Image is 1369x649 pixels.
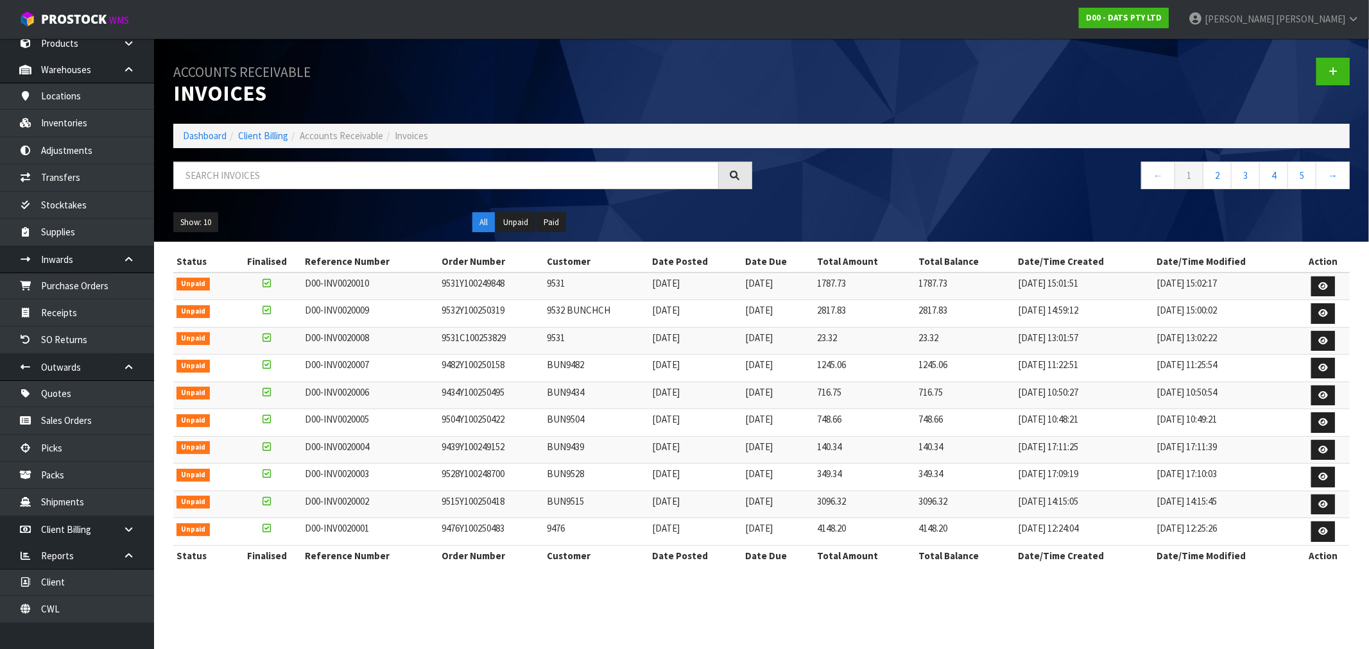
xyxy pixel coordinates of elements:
td: [DATE] [742,436,814,464]
td: [DATE] 10:50:54 [1153,382,1296,409]
th: Reference Number [302,251,438,272]
td: 9439Y100249152 [438,436,544,464]
td: [DATE] 11:25:54 [1153,355,1296,382]
td: [DATE] 15:01:51 [1015,273,1154,300]
th: Order Number [438,251,544,272]
th: Status [173,251,232,272]
span: Unpaid [177,441,210,454]
td: [DATE] 14:15:05 [1015,491,1154,518]
a: 4 [1259,162,1288,189]
a: 2 [1203,162,1232,189]
h1: Invoices [173,58,752,105]
th: Date/Time Created [1015,545,1154,566]
td: [DATE] [742,355,814,382]
td: BUN9434 [544,382,649,409]
td: D00-INV0020009 [302,300,438,328]
strong: D00 - DATS PTY LTD [1086,12,1162,23]
td: [DATE] [649,464,742,491]
td: [DATE] 12:24:04 [1015,518,1154,546]
td: 748.66 [915,409,1015,437]
span: Unpaid [177,414,210,427]
span: ProStock [41,11,107,28]
td: D00-INV0020010 [302,273,438,300]
small: Accounts Receivable [173,63,311,81]
td: 3096.32 [814,491,915,518]
td: D00-INV0020004 [302,436,438,464]
td: [DATE] [742,273,814,300]
td: 716.75 [915,382,1015,409]
button: Unpaid [496,212,535,233]
a: → [1316,162,1350,189]
td: 9532Y100250319 [438,300,544,328]
td: 9531 [544,327,649,355]
th: Total Amount [814,545,915,566]
a: ← [1141,162,1175,189]
td: BUN9504 [544,409,649,437]
td: [DATE] 14:59:12 [1015,300,1154,328]
td: 9476 [544,518,649,546]
button: Show: 10 [173,212,218,233]
td: [DATE] [649,327,742,355]
td: [DATE] 17:09:19 [1015,464,1154,491]
span: Accounts Receivable [300,130,383,142]
td: 349.34 [814,464,915,491]
td: [DATE] [649,491,742,518]
td: [DATE] [649,436,742,464]
span: Unpaid [177,387,210,400]
a: 1 [1175,162,1203,189]
td: [DATE] 14:15:45 [1153,491,1296,518]
td: [DATE] 11:22:51 [1015,355,1154,382]
small: WMS [109,14,129,26]
th: Finalised [232,545,302,566]
td: [DATE] 17:10:03 [1153,464,1296,491]
td: [DATE] [649,300,742,328]
th: Customer [544,545,649,566]
span: Unpaid [177,496,210,509]
button: All [472,212,495,233]
th: Date Posted [649,545,742,566]
a: 3 [1231,162,1260,189]
td: [DATE] [649,409,742,437]
td: [DATE] [742,327,814,355]
td: BUN9528 [544,464,649,491]
span: Unpaid [177,332,210,345]
th: Order Number [438,545,544,566]
input: Search invoices [173,162,719,189]
th: Total Balance [915,251,1015,272]
td: [DATE] 10:50:27 [1015,382,1154,409]
td: 23.32 [814,327,915,355]
td: 9504Y100250422 [438,409,544,437]
td: 9528Y100248700 [438,464,544,491]
td: [DATE] 17:11:25 [1015,436,1154,464]
td: 716.75 [814,382,915,409]
td: D00-INV0020002 [302,491,438,518]
td: D00-INV0020005 [302,409,438,437]
td: 748.66 [814,409,915,437]
td: [DATE] [649,273,742,300]
td: [DATE] [649,518,742,546]
nav: Page navigation [771,162,1350,193]
td: [DATE] [742,409,814,437]
span: Invoices [395,130,428,142]
span: Unpaid [177,469,210,482]
td: 4148.20 [814,518,915,546]
td: D00-INV0020003 [302,464,438,491]
th: Total Balance [915,545,1015,566]
td: 23.32 [915,327,1015,355]
td: D00-INV0020001 [302,518,438,546]
td: 9531 [544,273,649,300]
th: Status [173,545,232,566]
td: 1787.73 [915,273,1015,300]
td: 2817.83 [814,300,915,328]
th: Action [1297,251,1350,272]
th: Date Posted [649,251,742,272]
td: [DATE] 17:11:39 [1153,436,1296,464]
td: [DATE] 15:02:17 [1153,273,1296,300]
a: 5 [1287,162,1316,189]
th: Finalised [232,251,302,272]
button: Paid [537,212,566,233]
td: [DATE] 10:49:21 [1153,409,1296,437]
td: [DATE] 10:48:21 [1015,409,1154,437]
td: [DATE] [742,518,814,546]
th: Customer [544,251,649,272]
